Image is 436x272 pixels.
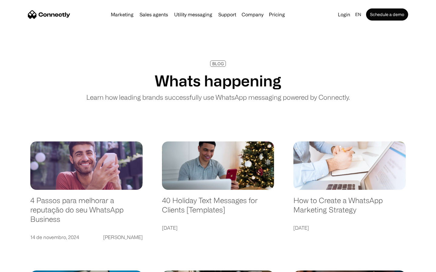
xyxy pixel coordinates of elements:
div: [DATE] [293,224,309,232]
a: Login [335,10,353,19]
a: 40 Holiday Text Messages for Clients [Templates] [162,196,274,220]
a: Utility messaging [172,12,215,17]
a: Marketing [108,12,136,17]
div: en [355,10,361,19]
h1: Whats happening [155,72,281,90]
div: Company [242,10,263,19]
div: 14 de novembro, 2024 [30,233,79,241]
a: 4 Passos para melhorar a reputação do seu WhatsApp Business [30,196,143,230]
a: Pricing [266,12,287,17]
a: How to Create a WhatsApp Marketing Strategy [293,196,406,220]
a: Support [216,12,239,17]
div: [DATE] [162,224,177,232]
div: BLOG [212,61,224,66]
div: [PERSON_NAME] [103,233,143,241]
p: Learn how leading brands successfully use WhatsApp messaging powered by Connectly. [86,92,350,102]
a: Sales agents [137,12,170,17]
ul: Language list [12,261,36,270]
a: Schedule a demo [366,8,408,21]
aside: Language selected: English [6,261,36,270]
